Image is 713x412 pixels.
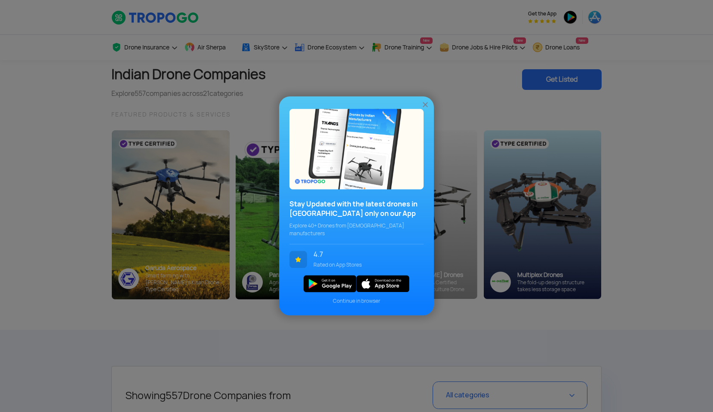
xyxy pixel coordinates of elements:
[356,275,409,292] img: ios_new.svg
[313,261,417,269] span: Rated on App Stores
[421,101,430,109] img: ic_close.png
[289,200,424,218] h3: Stay Updated with the latest drones in [GEOGRAPHIC_DATA] only on our App
[313,251,417,258] span: 4.7
[289,251,307,268] img: ic_star.svg
[289,222,424,237] span: Explore 40+ Drones from [DEMOGRAPHIC_DATA] manufacturers
[289,298,424,305] span: Continue in browser
[289,109,424,189] img: bg_popupecosystem.png
[304,275,356,292] img: img_playstore.png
